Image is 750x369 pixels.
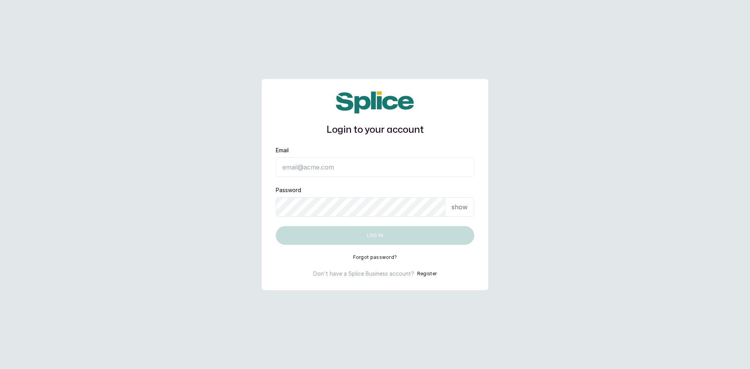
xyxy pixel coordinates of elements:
p: show [452,202,468,212]
label: Password [276,186,301,194]
button: Log in [276,226,474,245]
button: Forgot password? [353,254,397,260]
button: Register [417,270,437,278]
input: email@acme.com [276,157,474,177]
p: Don't have a Splice Business account? [313,270,414,278]
h1: Login to your account [276,123,474,137]
label: Email [276,146,289,154]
